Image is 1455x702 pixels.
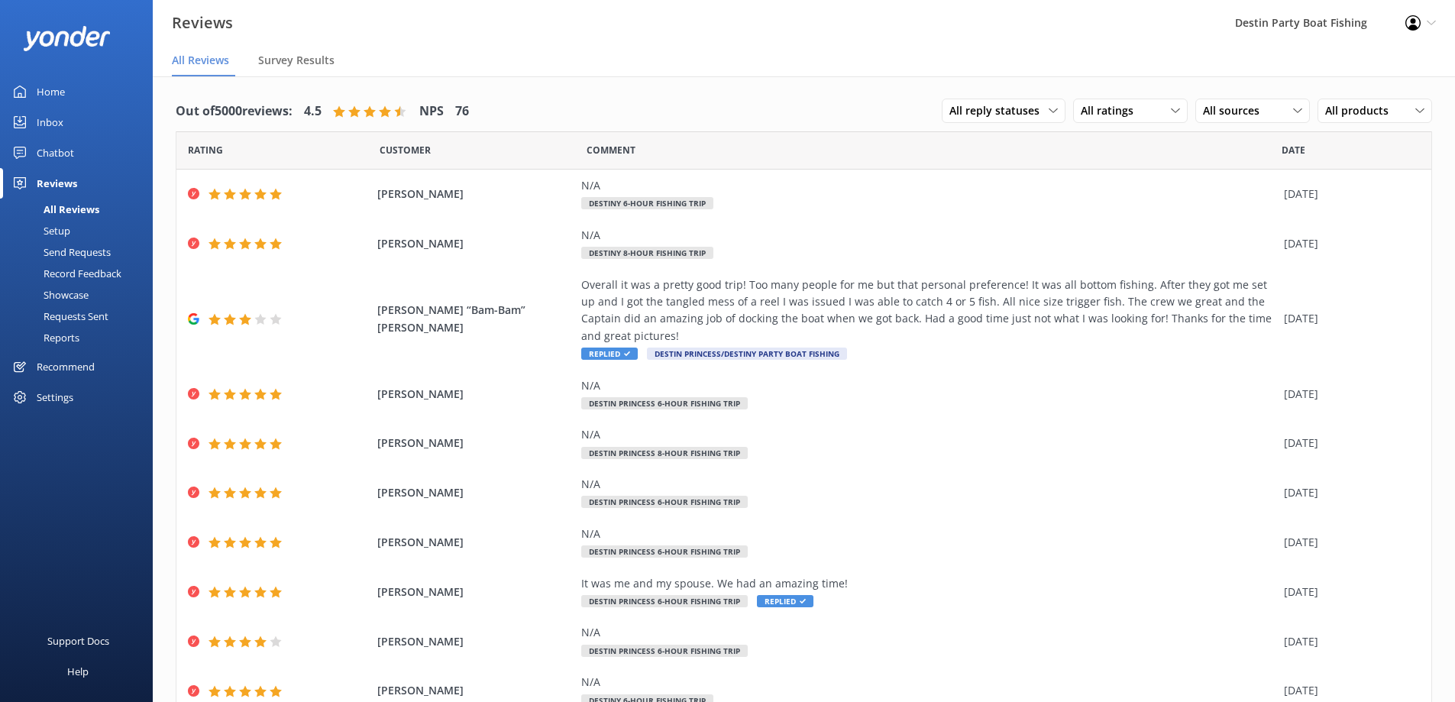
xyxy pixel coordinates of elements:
[377,235,574,252] span: [PERSON_NAME]
[581,277,1276,345] div: Overall it was a pretty good trip! Too many people for me but that personal preference! It was al...
[581,247,713,259] span: Destiny 8-Hour Fishing Trip
[581,526,1276,542] div: N/A
[647,348,847,360] span: Destin Princess/Destiny Party Boat Fishing
[1284,235,1412,252] div: [DATE]
[757,595,813,607] span: Replied
[9,327,79,348] div: Reports
[1284,484,1412,501] div: [DATE]
[377,584,574,600] span: [PERSON_NAME]
[581,447,748,459] span: Destin Princess 8-Hour Fishing Trip
[37,107,63,137] div: Inbox
[377,302,574,336] span: [PERSON_NAME] “Bam-Bam” [PERSON_NAME]
[9,306,108,327] div: Requests Sent
[419,102,444,121] h4: NPS
[23,26,111,51] img: yonder-white-logo.png
[1284,435,1412,451] div: [DATE]
[37,76,65,107] div: Home
[172,53,229,68] span: All Reviews
[581,496,748,508] span: Destin Princess 6-Hour Fishing Trip
[9,241,153,263] a: Send Requests
[176,102,293,121] h4: Out of 5000 reviews:
[9,241,111,263] div: Send Requests
[188,143,223,157] span: Date
[377,386,574,403] span: [PERSON_NAME]
[9,220,70,241] div: Setup
[581,545,748,558] span: Destin Princess 6-Hour Fishing Trip
[581,674,1276,691] div: N/A
[581,426,1276,443] div: N/A
[581,624,1276,641] div: N/A
[581,177,1276,194] div: N/A
[1284,186,1412,202] div: [DATE]
[1325,102,1398,119] span: All products
[1282,143,1305,157] span: Date
[1284,534,1412,551] div: [DATE]
[581,227,1276,244] div: N/A
[37,351,95,382] div: Recommend
[377,484,574,501] span: [PERSON_NAME]
[9,199,153,220] a: All Reviews
[1284,310,1412,327] div: [DATE]
[1081,102,1143,119] span: All ratings
[581,645,748,657] span: Destin Princess 6-Hour Fishing Trip
[47,626,109,656] div: Support Docs
[581,575,1276,592] div: It was me and my spouse. We had an amazing time!
[1203,102,1269,119] span: All sources
[581,377,1276,394] div: N/A
[377,435,574,451] span: [PERSON_NAME]
[258,53,335,68] span: Survey Results
[9,263,153,284] a: Record Feedback
[304,102,322,121] h4: 4.5
[455,102,469,121] h4: 76
[377,534,574,551] span: [PERSON_NAME]
[9,263,121,284] div: Record Feedback
[9,327,153,348] a: Reports
[1284,633,1412,650] div: [DATE]
[581,348,638,360] span: Replied
[9,220,153,241] a: Setup
[9,284,153,306] a: Showcase
[9,199,99,220] div: All Reviews
[380,143,431,157] span: Date
[37,168,77,199] div: Reviews
[9,306,153,327] a: Requests Sent
[581,197,713,209] span: Destiny 6-Hour Fishing Trip
[949,102,1049,119] span: All reply statuses
[377,186,574,202] span: [PERSON_NAME]
[37,382,73,412] div: Settings
[581,595,748,607] span: Destin Princess 6-Hour Fishing Trip
[377,682,574,699] span: [PERSON_NAME]
[581,476,1276,493] div: N/A
[1284,682,1412,699] div: [DATE]
[37,137,74,168] div: Chatbot
[377,633,574,650] span: [PERSON_NAME]
[9,284,89,306] div: Showcase
[1284,584,1412,600] div: [DATE]
[1284,386,1412,403] div: [DATE]
[587,143,635,157] span: Question
[581,397,748,409] span: Destin Princess 6-Hour Fishing Trip
[172,11,233,35] h3: Reviews
[67,656,89,687] div: Help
